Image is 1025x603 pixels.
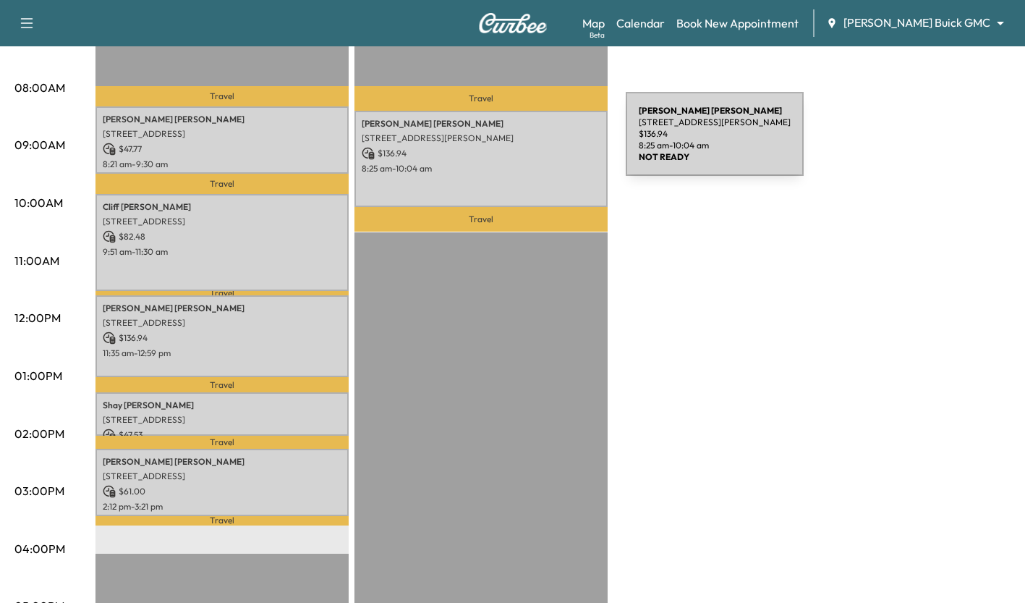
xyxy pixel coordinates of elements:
[103,114,341,125] p: [PERSON_NAME] [PERSON_NAME]
[354,207,608,232] p: Travel
[103,414,341,426] p: [STREET_ADDRESS]
[582,14,605,32] a: MapBeta
[478,13,548,33] img: Curbee Logo
[103,485,341,498] p: $ 61.00
[103,230,341,243] p: $ 82.48
[103,332,341,345] p: $ 136.94
[103,347,341,359] p: 11:35 am - 12:59 pm
[103,317,341,329] p: [STREET_ADDRESS]
[362,147,600,160] p: $ 136.94
[362,163,600,174] p: 8:25 am - 10:04 am
[14,540,65,557] p: 04:00PM
[103,143,341,156] p: $ 47.77
[95,436,349,448] p: Travel
[14,482,64,499] p: 03:00PM
[103,501,341,513] p: 2:12 pm - 3:21 pm
[14,136,65,153] p: 09:00AM
[95,516,349,526] p: Travel
[103,159,341,170] p: 8:21 am - 9:30 am
[14,367,62,384] p: 01:00PM
[14,425,64,442] p: 02:00PM
[103,201,341,213] p: Cliff [PERSON_NAME]
[95,377,349,392] p: Travel
[14,309,61,326] p: 12:00PM
[14,194,63,211] p: 10:00AM
[103,128,341,140] p: [STREET_ADDRESS]
[843,14,990,31] span: [PERSON_NAME] Buick GMC
[103,471,341,482] p: [STREET_ADDRESS]
[95,174,349,194] p: Travel
[14,79,65,96] p: 08:00AM
[103,429,341,442] p: $ 47.53
[103,216,341,227] p: [STREET_ADDRESS]
[676,14,799,32] a: Book New Appointment
[14,252,59,269] p: 11:00AM
[362,132,600,144] p: [STREET_ADDRESS][PERSON_NAME]
[95,86,349,106] p: Travel
[362,118,600,130] p: [PERSON_NAME] [PERSON_NAME]
[354,86,608,111] p: Travel
[103,400,341,411] p: Shay [PERSON_NAME]
[103,246,341,258] p: 9:51 am - 11:30 am
[616,14,665,32] a: Calendar
[103,303,341,314] p: [PERSON_NAME] [PERSON_NAME]
[590,30,605,41] div: Beta
[95,291,349,296] p: Travel
[103,456,341,468] p: [PERSON_NAME] [PERSON_NAME]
